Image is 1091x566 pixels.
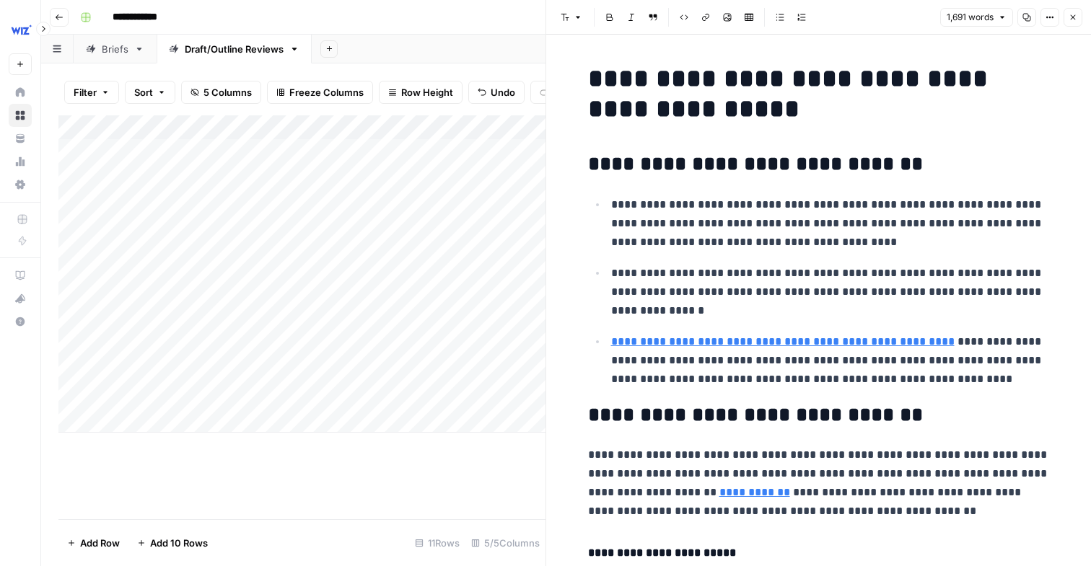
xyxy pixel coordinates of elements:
[289,85,364,100] span: Freeze Columns
[58,531,128,554] button: Add Row
[9,81,32,104] a: Home
[157,35,312,63] a: Draft/Outline Reviews
[9,17,35,43] img: Wiz Logo
[74,35,157,63] a: Briefs
[267,81,373,104] button: Freeze Columns
[185,42,284,56] div: Draft/Outline Reviews
[491,85,515,100] span: Undo
[64,81,119,104] button: Filter
[181,81,261,104] button: 5 Columns
[9,287,32,310] button: What's new?
[9,264,32,287] a: AirOps Academy
[150,536,208,550] span: Add 10 Rows
[9,12,32,48] button: Workspace: Wiz
[9,104,32,127] a: Browse
[102,42,128,56] div: Briefs
[9,127,32,150] a: Your Data
[9,310,32,333] button: Help + Support
[74,85,97,100] span: Filter
[9,150,32,173] a: Usage
[128,531,216,554] button: Add 10 Rows
[80,536,120,550] span: Add Row
[203,85,252,100] span: 5 Columns
[401,85,453,100] span: Row Height
[134,85,153,100] span: Sort
[409,531,465,554] div: 11 Rows
[125,81,175,104] button: Sort
[379,81,463,104] button: Row Height
[468,81,525,104] button: Undo
[9,173,32,196] a: Settings
[9,288,31,309] div: What's new?
[940,8,1013,27] button: 1,691 words
[947,11,994,24] span: 1,691 words
[465,531,545,554] div: 5/5 Columns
